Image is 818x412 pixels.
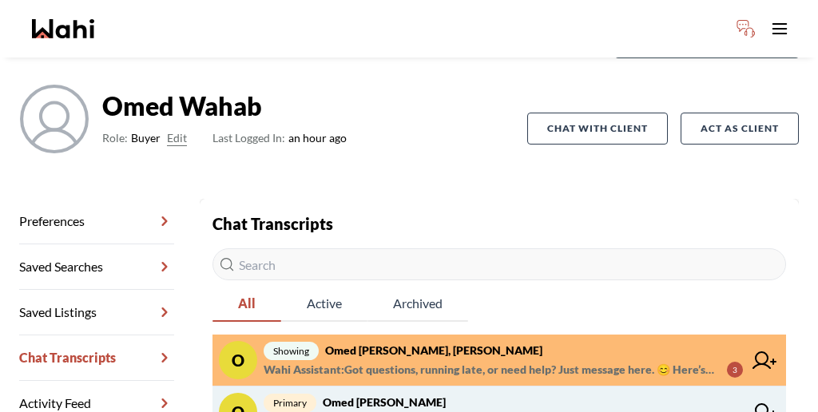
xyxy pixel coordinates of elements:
[367,287,468,322] button: Archived
[167,129,187,148] button: Edit
[19,244,174,290] a: Saved Searches
[764,13,796,45] button: Toggle open navigation menu
[264,360,714,379] span: Wahi Assistant : Got questions, running late, or need help? Just message here. 😊 Here’s a quick g...
[325,343,542,357] strong: Omed [PERSON_NAME], [PERSON_NAME]
[212,248,786,280] input: Search
[264,342,319,360] span: showing
[681,113,799,145] button: Act as Client
[727,362,743,378] div: 3
[19,335,174,381] a: Chat Transcripts
[281,287,367,322] button: Active
[219,341,257,379] div: O
[212,129,347,148] span: an hour ago
[323,395,446,409] strong: Omed [PERSON_NAME]
[19,290,174,335] a: Saved Listings
[19,199,174,244] a: Preferences
[131,129,161,148] span: Buyer
[367,287,468,320] span: Archived
[212,335,786,386] a: OshowingOmed [PERSON_NAME], [PERSON_NAME]Wahi Assistant:Got questions, running late, or need help...
[212,214,333,233] strong: Chat Transcripts
[281,287,367,320] span: Active
[102,129,128,148] span: Role:
[264,394,316,412] span: primary
[527,113,668,145] button: Chat with client
[212,287,281,322] button: All
[102,90,347,122] strong: Omed Wahab
[32,19,94,38] a: Wahi homepage
[212,287,281,320] span: All
[212,131,285,145] span: Last Logged In:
